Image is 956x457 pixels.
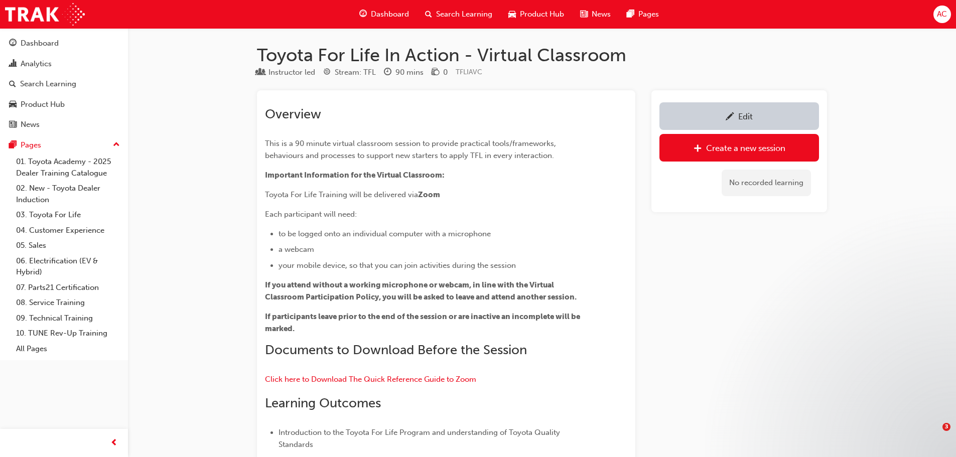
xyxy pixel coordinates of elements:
span: AC [937,9,947,20]
div: Stream [323,66,376,79]
a: 08. Service Training [12,295,124,311]
span: news-icon [9,120,17,129]
span: pages-icon [627,8,634,21]
span: to be logged onto an individual computer with a microphone [279,229,491,238]
div: No recorded learning [722,170,811,196]
span: up-icon [113,138,120,151]
div: Instructor led [268,67,315,78]
div: Product Hub [21,99,65,110]
span: plus-icon [694,144,702,154]
span: Introduction to the Toyota For Life Program and understanding of Toyota Quality Standards [279,428,562,449]
div: Type [257,66,315,79]
span: Each participant will need: [265,210,357,219]
div: Price [432,66,448,79]
span: target-icon [323,68,331,77]
div: Create a new session [706,143,785,153]
span: your mobile device, so that you can join activities during the session [279,261,516,270]
a: 02. New - Toyota Dealer Induction [12,181,124,207]
span: search-icon [425,8,432,21]
span: a webcam [279,245,314,254]
span: money-icon [432,68,439,77]
div: Search Learning [20,78,76,90]
span: 3 [942,423,950,431]
div: Edit [738,111,753,121]
span: car-icon [9,100,17,109]
a: news-iconNews [572,4,619,25]
div: Duration [384,66,424,79]
div: Pages [21,139,41,151]
span: If participants leave prior to the end of the session or are inactive an incomplete will be marked. [265,312,582,333]
a: 06. Electrification (EV & Hybrid) [12,253,124,280]
span: Important Information for the Virtual Classroom: [265,171,445,180]
button: AC [933,6,951,23]
a: 05. Sales [12,238,124,253]
a: 09. Technical Training [12,311,124,326]
div: Stream: TFL [335,67,376,78]
div: 0 [443,67,448,78]
span: Learning Outcomes [265,395,381,411]
span: Documents to Download Before the Session [265,342,527,358]
div: Analytics [21,58,52,70]
span: Product Hub [520,9,564,20]
span: Learning resource code [456,68,482,76]
a: News [4,115,124,134]
a: Dashboard [4,34,124,53]
span: If you attend without a working microphone or webcam, in line with the Virtual Classroom Particip... [265,280,577,301]
span: learningResourceType_INSTRUCTOR_LED-icon [257,68,264,77]
a: Create a new session [659,134,819,162]
span: Zoom [418,190,440,199]
a: search-iconSearch Learning [417,4,500,25]
a: guage-iconDashboard [351,4,417,25]
span: This is a 90 minute virtual classroom session to provide practical tools/frameworks, behaviours a... [265,139,558,160]
span: News [592,9,611,20]
span: pencil-icon [726,112,734,122]
span: news-icon [580,8,588,21]
img: Trak [5,3,85,26]
a: 03. Toyota For Life [12,207,124,223]
span: Pages [638,9,659,20]
a: 10. TUNE Rev-Up Training [12,326,124,341]
span: Overview [265,106,321,122]
button: DashboardAnalyticsSearch LearningProduct HubNews [4,32,124,136]
span: clock-icon [384,68,391,77]
a: car-iconProduct Hub [500,4,572,25]
div: Dashboard [21,38,59,49]
a: Analytics [4,55,124,73]
span: search-icon [9,80,16,89]
a: pages-iconPages [619,4,667,25]
button: Pages [4,136,124,155]
span: Search Learning [436,9,492,20]
a: 07. Parts21 Certification [12,280,124,295]
h1: Toyota For Life In Action - Virtual Classroom [257,44,827,66]
a: Product Hub [4,95,124,114]
a: Click here to Download The Quick Reference Guide to Zoom [265,375,476,384]
span: guage-icon [9,39,17,48]
div: 90 mins [395,67,424,78]
a: Search Learning [4,75,124,93]
span: car-icon [508,8,516,21]
a: All Pages [12,341,124,357]
span: Toyota For Life Training will be delivered via [265,190,418,199]
a: 01. Toyota Academy - 2025 Dealer Training Catalogue [12,154,124,181]
span: pages-icon [9,141,17,150]
span: Dashboard [371,9,409,20]
span: prev-icon [110,437,118,449]
a: 04. Customer Experience [12,223,124,238]
iframe: Intercom live chat [922,423,946,447]
a: Edit [659,102,819,130]
span: guage-icon [359,8,367,21]
span: chart-icon [9,60,17,69]
div: News [21,119,40,130]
